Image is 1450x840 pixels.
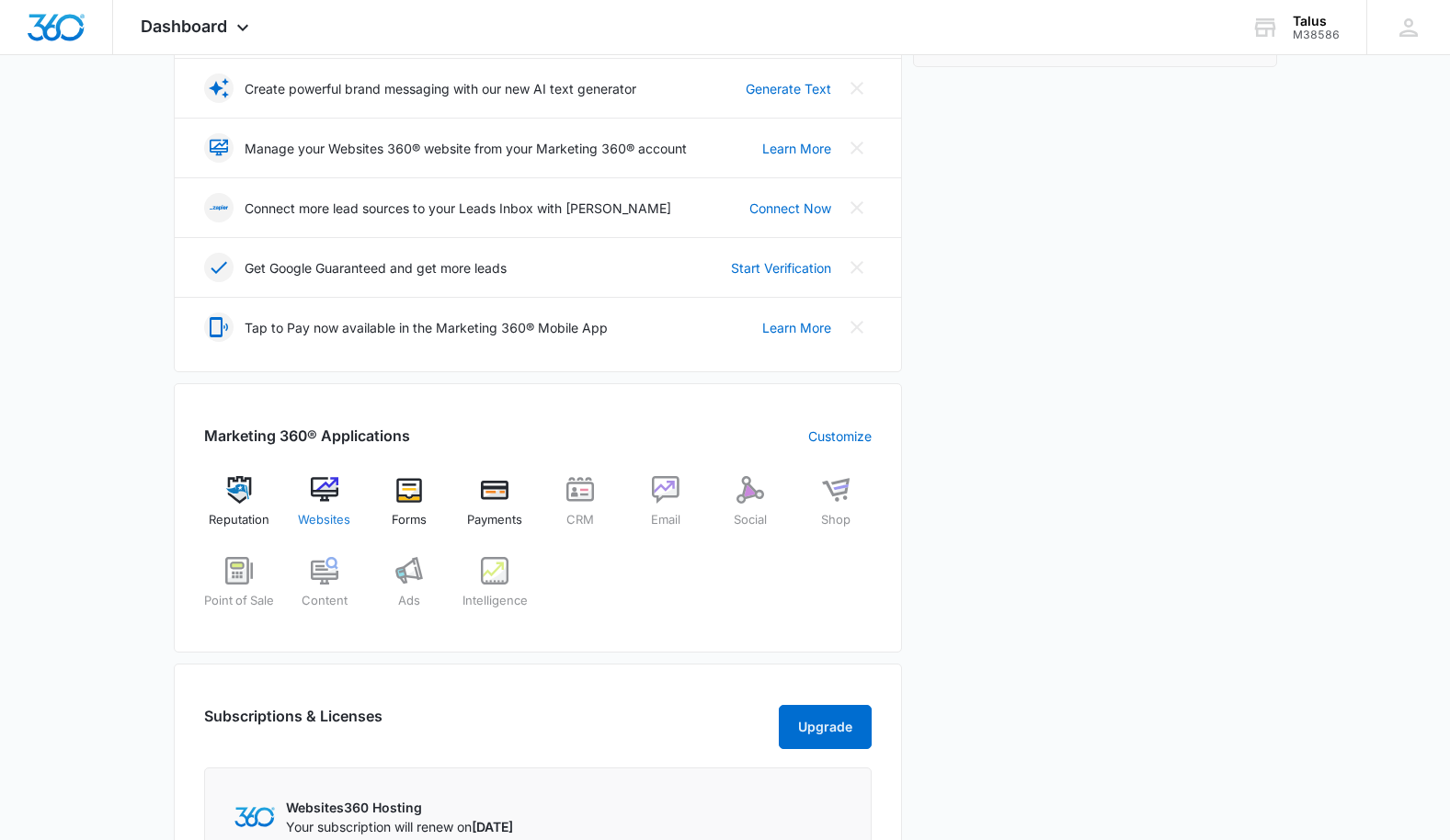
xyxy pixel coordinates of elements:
[245,318,608,337] p: Tap to Pay now available in the Marketing 360® Mobile App
[651,511,680,529] span: Email
[821,511,851,529] span: Shop
[204,592,274,610] span: Point of Sale
[779,705,872,749] button: Upgrade
[630,476,701,542] a: Email
[398,592,420,610] span: Ads
[731,258,831,278] a: Start Verification
[289,476,360,542] a: Websites
[209,511,269,529] span: Reputation
[1293,14,1340,28] div: account name
[298,511,350,529] span: Websites
[245,139,687,158] p: Manage your Websites 360® website from your Marketing 360® account
[374,557,445,623] a: Ads
[234,807,275,826] img: Marketing 360 Logo
[842,193,872,222] button: Close
[141,17,227,36] span: Dashboard
[460,476,531,542] a: Payments
[245,258,507,278] p: Get Google Guaranteed and get more leads
[762,318,831,337] a: Learn More
[762,139,831,158] a: Learn More
[374,476,445,542] a: Forms
[245,79,636,98] p: Create powerful brand messaging with our new AI text generator
[204,705,382,742] h2: Subscriptions & Licenses
[808,426,872,446] a: Customize
[289,557,360,623] a: Content
[302,592,348,610] span: Content
[746,79,831,98] a: Generate Text
[467,511,522,529] span: Payments
[715,476,786,542] a: Social
[392,511,427,529] span: Forms
[245,199,671,218] p: Connect more lead sources to your Leads Inbox with [PERSON_NAME]
[749,199,831,218] a: Connect Now
[842,312,872,342] button: Close
[462,592,528,610] span: Intelligence
[842,253,872,282] button: Close
[545,476,616,542] a: CRM
[801,476,872,542] a: Shop
[286,798,513,817] p: Websites360 Hosting
[204,557,275,623] a: Point of Sale
[842,133,872,163] button: Close
[842,74,872,103] button: Close
[472,819,513,834] span: [DATE]
[734,511,767,529] span: Social
[460,557,531,623] a: Intelligence
[1293,28,1340,41] div: account id
[566,511,594,529] span: CRM
[204,476,275,542] a: Reputation
[204,425,410,447] h2: Marketing 360® Applications
[286,817,513,836] p: Your subscription will renew on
